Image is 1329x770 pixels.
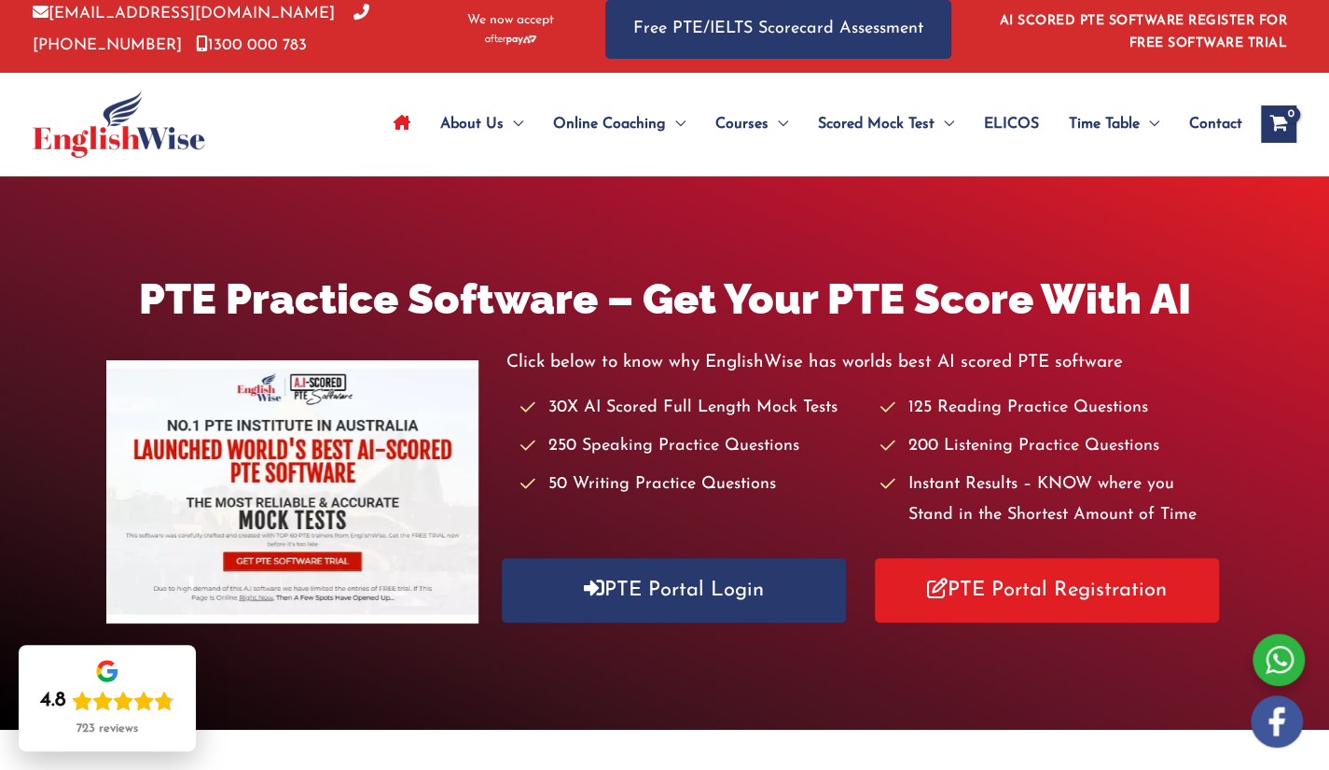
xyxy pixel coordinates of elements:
a: CoursesMenu Toggle [700,91,803,157]
a: [EMAIL_ADDRESS][DOMAIN_NAME] [33,6,335,21]
a: [PHONE_NUMBER] [33,6,369,52]
img: white-facebook.png [1251,695,1303,748]
span: Courses [715,91,768,157]
div: 723 reviews [76,721,138,736]
span: Time Table [1069,91,1140,157]
li: 30X AI Scored Full Length Mock Tests [520,393,863,424]
a: PTE Portal Registration [875,558,1219,623]
span: Online Coaching [553,91,666,157]
a: AI SCORED PTE SOFTWARE REGISTER FOR FREE SOFTWARE TRIAL [1000,14,1288,50]
span: Menu Toggle [1140,91,1159,157]
span: Menu Toggle [504,91,523,157]
a: PTE Portal Login [502,558,846,623]
li: 125 Reading Practice Questions [880,393,1223,424]
span: Contact [1189,91,1242,157]
li: 250 Speaking Practice Questions [520,431,863,462]
li: 200 Listening Practice Questions [880,431,1223,462]
span: Scored Mock Test [818,91,934,157]
span: About Us [440,91,504,157]
img: Afterpay-Logo [485,35,536,45]
span: ELICOS [984,91,1039,157]
img: pte-institute-main [106,360,478,623]
a: Time TableMenu Toggle [1054,91,1174,157]
a: Online CoachingMenu Toggle [538,91,700,157]
img: cropped-ew-logo [33,91,205,158]
nav: Site Navigation: Main Menu [379,91,1242,157]
span: Menu Toggle [934,91,954,157]
span: We now accept [467,11,554,30]
h1: PTE Practice Software – Get Your PTE Score With AI [106,270,1223,329]
li: 50 Writing Practice Questions [520,469,863,500]
a: View Shopping Cart, empty [1261,105,1296,143]
a: 1300 000 783 [196,37,307,53]
span: Menu Toggle [768,91,788,157]
div: Rating: 4.8 out of 5 [40,688,174,714]
div: 4.8 [40,688,66,714]
span: Menu Toggle [666,91,685,157]
a: Scored Mock TestMenu Toggle [803,91,969,157]
p: Click below to know why EnglishWise has worlds best AI scored PTE software [506,347,1223,378]
a: ELICOS [969,91,1054,157]
li: Instant Results – KNOW where you Stand in the Shortest Amount of Time [880,469,1223,532]
a: About UsMenu Toggle [425,91,538,157]
a: Contact [1174,91,1242,157]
